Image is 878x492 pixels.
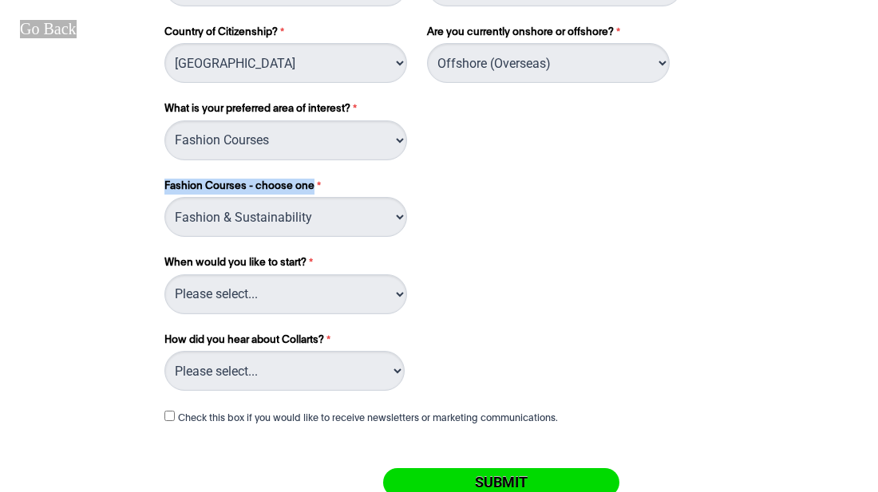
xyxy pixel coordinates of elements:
select: Are you currently onshore or offshore? [427,43,670,83]
select: Country of Citizenship? [164,43,407,83]
label: Check this box if you would like to receive newsletters or marketing communications. [178,412,558,424]
select: What is your preferred area of interest? [164,120,407,160]
select: When would you like to start? [164,274,407,314]
label: What is your preferred area of interest? [164,101,411,120]
select: How did you hear about Collarts? [164,351,405,391]
select: Fashion Courses - choose one [164,197,407,237]
label: Are you currently onshore or offshore? [427,25,674,44]
div: Go Back [20,20,77,38]
label: Fashion Courses - choose one [164,179,411,198]
label: When would you like to start? [164,255,411,274]
label: Country of Citizenship? [164,25,411,44]
label: How did you hear about Collarts? [164,333,334,352]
